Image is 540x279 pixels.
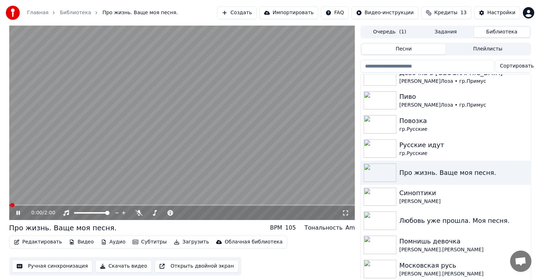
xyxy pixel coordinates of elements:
[500,63,534,70] span: Сортировать
[434,9,458,16] span: Кредиты
[155,260,239,273] button: Открыть двойной экран
[399,28,406,36] span: ( 1 )
[399,116,528,126] div: Повозка
[352,6,418,19] button: Видео-инструкции
[130,237,170,247] button: Субтитры
[12,260,93,273] button: Ручная синхронизация
[346,224,355,232] div: Am
[446,44,530,54] button: Плейлисты
[31,209,42,216] span: 0:00
[418,27,474,37] button: Задания
[399,92,528,102] div: Пиво
[95,260,152,273] button: Скачать видео
[44,209,55,216] span: 2:00
[321,6,348,19] button: FAQ
[421,6,471,19] button: Кредиты13
[399,150,528,157] div: гр.Русские
[171,237,212,247] button: Загрузить
[285,224,296,232] div: 105
[474,6,520,19] button: Настройки
[510,251,531,272] a: Открытый чат
[11,237,65,247] button: Редактировать
[27,9,178,16] nav: breadcrumb
[399,270,528,278] div: [PERSON_NAME].[PERSON_NAME]
[399,140,528,150] div: Русские идут
[474,27,530,37] button: Библиотека
[362,27,418,37] button: Очередь
[225,238,283,246] div: Облачная библиотека
[487,9,515,16] div: Настройки
[66,237,97,247] button: Видео
[98,237,128,247] button: Аудио
[399,78,528,85] div: [PERSON_NAME]Лоза • гр.Примус
[399,102,528,109] div: [PERSON_NAME]Лоза • гр.Примус
[399,198,528,205] div: [PERSON_NAME]
[399,126,528,133] div: гр.Русские
[6,6,20,20] img: youka
[270,224,282,232] div: BPM
[399,216,528,226] div: Любовь уже прошла. Моя песня.
[260,6,319,19] button: Импортировать
[399,188,528,198] div: Синоптики
[399,246,528,253] div: [PERSON_NAME].[PERSON_NAME]
[9,223,117,233] div: Про жизнь. Ваще моя песня.
[217,6,256,19] button: Создать
[399,168,528,178] div: Про жизнь. Ваще моя песня.
[27,9,48,16] a: Главная
[102,9,178,16] span: Про жизнь. Ваще моя песня.
[60,9,91,16] a: Библиотека
[460,9,467,16] span: 13
[305,224,343,232] div: Тональность
[399,261,528,270] div: Московская русь
[31,209,48,216] div: /
[362,44,446,54] button: Песни
[399,236,528,246] div: Помнишь девочка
